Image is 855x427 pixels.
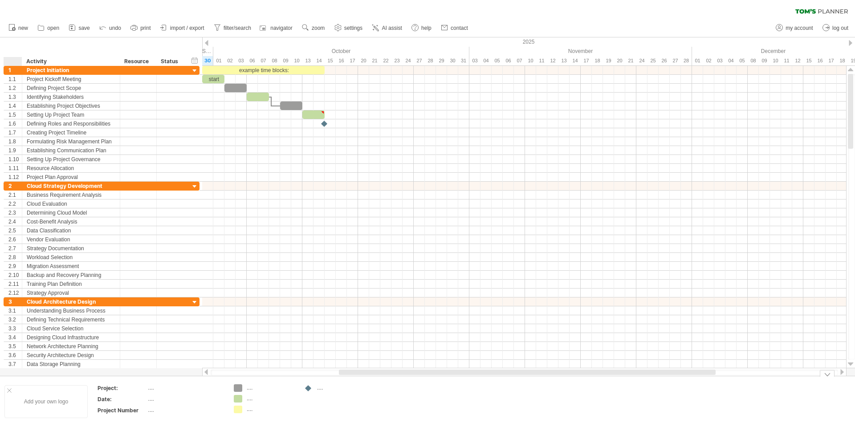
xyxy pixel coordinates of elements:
div: Tuesday, 28 October 2025 [425,56,436,65]
div: Strategy Documentation [27,244,115,252]
a: AI assist [370,22,404,34]
div: Designing Cloud Infrastructure [27,333,115,342]
div: 1.6 [8,119,22,128]
span: my account [786,25,813,31]
div: 1.5 [8,110,22,119]
div: 3.6 [8,351,22,359]
div: Friday, 12 December 2025 [792,56,803,65]
a: zoom [300,22,327,34]
div: Setting Up Project Team [27,110,115,119]
div: .... [148,395,223,403]
span: navigator [270,25,292,31]
div: Monday, 17 November 2025 [581,56,592,65]
span: new [18,25,28,31]
div: Determining Cloud Model [27,208,115,217]
div: Thursday, 27 November 2025 [670,56,681,65]
div: Wednesday, 5 November 2025 [492,56,503,65]
div: Date: [98,395,147,403]
a: undo [97,22,124,34]
div: 2.3 [8,208,22,217]
div: Friday, 10 October 2025 [291,56,302,65]
div: Tuesday, 21 October 2025 [369,56,380,65]
div: Monday, 20 October 2025 [358,56,369,65]
a: contact [439,22,471,34]
div: Defining Roles and Responsibilities [27,119,115,128]
div: 2.12 [8,289,22,297]
div: Network Architecture Planning [27,342,115,350]
div: 1 [8,66,22,74]
a: save [66,22,92,34]
div: Migration Assessment [27,262,115,270]
div: .... [148,384,223,392]
a: settings [332,22,365,34]
div: Monday, 24 November 2025 [636,56,647,65]
div: Add your own logo [4,385,88,418]
div: Wednesday, 19 November 2025 [603,56,614,65]
span: zoom [312,25,325,31]
div: Establishing Project Objectives [27,102,115,110]
a: import / export [158,22,207,34]
div: Training Plan Definition [27,280,115,288]
div: Wednesday, 10 December 2025 [770,56,781,65]
div: Monday, 6 October 2025 [247,56,258,65]
div: start [202,75,224,83]
div: 1.4 [8,102,22,110]
div: hide legend [820,370,835,377]
div: Tuesday, 4 November 2025 [480,56,492,65]
div: 3.5 [8,342,22,350]
div: Cost-Benefit Analysis [27,217,115,226]
div: Thursday, 16 October 2025 [336,56,347,65]
div: Security Architecture Design [27,351,115,359]
div: Friday, 14 November 2025 [570,56,581,65]
div: Data Storage Planning [27,360,115,368]
div: 1.11 [8,164,22,172]
div: Project Number [98,407,147,414]
div: Thursday, 4 December 2025 [725,56,737,65]
div: October 2025 [213,47,469,56]
div: Backup and Recovery Planning [27,271,115,279]
div: 3.7 [8,360,22,368]
div: Data Classification [27,226,115,235]
div: Establishing Communication Plan [27,146,115,155]
a: help [409,22,434,34]
div: Wednesday, 12 November 2025 [547,56,558,65]
div: Identifying Stakeholders [27,93,115,101]
div: 2.4 [8,217,22,226]
div: Tuesday, 16 December 2025 [814,56,826,65]
div: Thursday, 9 October 2025 [280,56,291,65]
span: log out [832,25,848,31]
div: Tuesday, 18 November 2025 [592,56,603,65]
div: Activity [26,57,115,66]
a: my account [774,22,815,34]
div: Project Plan Approval [27,173,115,181]
span: open [47,25,59,31]
div: Wednesday, 8 October 2025 [269,56,280,65]
div: 2.8 [8,253,22,261]
div: Monday, 3 November 2025 [469,56,480,65]
div: Friday, 3 October 2025 [236,56,247,65]
span: filter/search [224,25,251,31]
div: Thursday, 6 November 2025 [503,56,514,65]
div: Thursday, 2 October 2025 [224,56,236,65]
div: Friday, 7 November 2025 [514,56,525,65]
a: open [35,22,62,34]
div: 1.2 [8,84,22,92]
span: save [78,25,90,31]
div: Project Initiation [27,66,115,74]
a: new [6,22,31,34]
div: Friday, 31 October 2025 [458,56,469,65]
div: 2.2 [8,199,22,208]
div: 1.7 [8,128,22,137]
div: Status [161,57,180,66]
div: Tuesday, 14 October 2025 [313,56,325,65]
div: Business Requirement Analysis [27,191,115,199]
div: Thursday, 23 October 2025 [391,56,403,65]
span: import / export [170,25,204,31]
span: settings [344,25,362,31]
div: 1.1 [8,75,22,83]
div: Setting Up Project Governance [27,155,115,163]
div: Friday, 28 November 2025 [681,56,692,65]
div: 2 [8,182,22,190]
div: Friday, 24 October 2025 [403,56,414,65]
div: Monday, 27 October 2025 [414,56,425,65]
